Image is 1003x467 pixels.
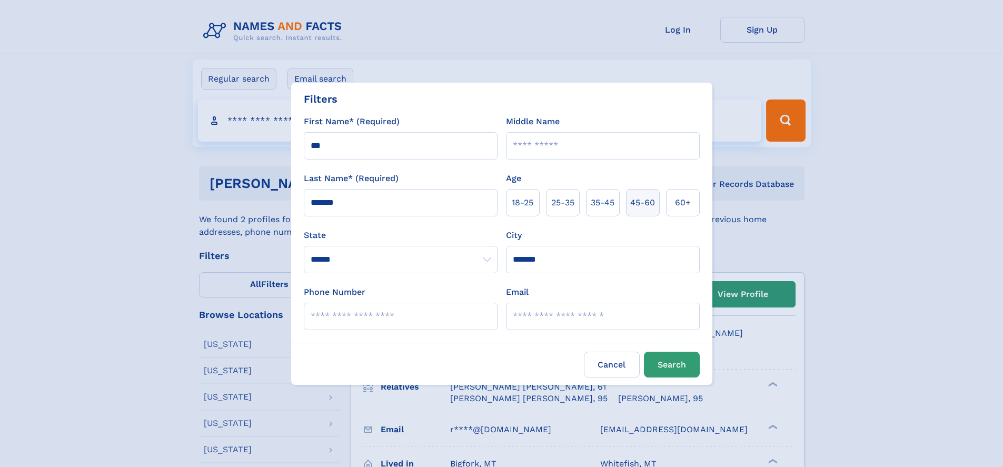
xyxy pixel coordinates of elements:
[591,196,614,209] span: 35‑45
[304,115,400,128] label: First Name* (Required)
[506,229,522,242] label: City
[304,172,399,185] label: Last Name* (Required)
[512,196,533,209] span: 18‑25
[506,286,529,299] label: Email
[584,352,640,377] label: Cancel
[630,196,655,209] span: 45‑60
[506,172,521,185] label: Age
[304,229,498,242] label: State
[304,91,337,107] div: Filters
[644,352,700,377] button: Search
[675,196,691,209] span: 60+
[304,286,365,299] label: Phone Number
[506,115,560,128] label: Middle Name
[551,196,574,209] span: 25‑35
